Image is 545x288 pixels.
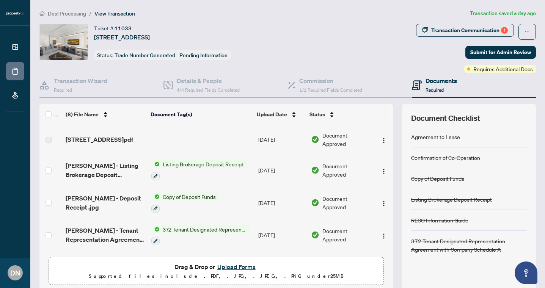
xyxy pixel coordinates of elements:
[381,233,387,239] img: Logo
[89,9,91,18] li: /
[66,110,99,119] span: (6) File Name
[311,231,319,239] img: Document Status
[160,193,219,201] span: Copy of Deposit Funds
[411,113,480,124] span: Document Checklist
[151,193,219,213] button: Status IconCopy of Deposit Funds
[63,104,148,125] th: (6) File Name
[381,138,387,144] img: Logo
[151,193,160,201] img: Status Icon
[299,76,362,85] h4: Commission
[378,133,390,146] button: Logo
[160,225,250,233] span: 372 Tenant Designated Representation Agreement with Company Schedule A
[40,24,88,60] img: IMG-C12404809_1.jpg
[39,11,45,16] span: home
[254,104,306,125] th: Upload Date
[431,24,508,36] div: Transaction Communication
[311,199,319,207] img: Document Status
[411,133,460,141] div: Agreement to Lease
[255,154,308,186] td: [DATE]
[94,33,150,42] span: [STREET_ADDRESS]
[322,131,371,148] span: Document Approved
[66,161,145,179] span: [PERSON_NAME] - Listing Brokerage Deposit Receipt.pdf
[255,219,308,252] td: [DATE]
[470,9,536,18] article: Transaction saved a day ago
[255,251,308,284] td: [DATE]
[411,174,464,183] div: Copy of Deposit Funds
[426,87,444,93] span: Required
[306,104,372,125] th: Status
[525,29,530,34] span: ellipsis
[94,50,231,60] div: Status:
[151,160,247,180] button: Status IconListing Brokerage Deposit Receipt
[174,262,258,272] span: Drag & Drop or
[177,87,240,93] span: 4/4 Required Fields Completed
[54,87,72,93] span: Required
[501,27,508,34] div: 1
[411,216,468,224] div: RECO Information Guide
[465,46,536,59] button: Submit for Admin Review
[115,25,132,32] span: 11033
[151,225,160,233] img: Status Icon
[10,268,20,278] span: DN
[381,200,387,207] img: Logo
[322,227,371,243] span: Document Approved
[94,10,135,17] span: View Transaction
[66,135,133,144] span: [STREET_ADDRESS]pdf
[53,272,379,281] p: Supported files include .PDF, .JPG, .JPEG, .PNG under 25 MB
[411,237,527,254] div: 372 Tenant Designated Representation Agreement with Company Schedule A
[255,125,308,154] td: [DATE]
[94,24,132,33] div: Ticket #:
[378,229,390,241] button: Logo
[426,76,457,85] h4: Documents
[470,46,531,58] span: Submit for Admin Review
[6,11,24,16] img: logo
[48,10,86,17] span: Deal Processing
[115,52,228,59] span: Trade Number Generated - Pending Information
[160,160,247,168] span: Listing Brokerage Deposit Receipt
[311,166,319,174] img: Document Status
[309,110,325,119] span: Status
[257,110,287,119] span: Upload Date
[66,226,145,244] span: [PERSON_NAME] - Tenant Representation Agreement with Propertyca Schedule A .pdf
[473,65,533,73] span: Requires Additional Docs
[255,186,308,219] td: [DATE]
[49,257,383,285] span: Drag & Drop orUpload FormsSupported files include .PDF, .JPG, .JPEG, .PNG under25MB
[215,262,258,272] button: Upload Forms
[322,194,371,211] span: Document Approved
[322,162,371,178] span: Document Approved
[66,194,145,212] span: [PERSON_NAME] - Deposit Receipt .jpg
[378,164,390,176] button: Logo
[299,87,362,93] span: 1/1 Required Fields Completed
[411,195,492,203] div: Listing Brokerage Deposit Receipt
[416,24,514,37] button: Transaction Communication1
[381,168,387,174] img: Logo
[54,76,107,85] h4: Transaction Wizard
[151,160,160,168] img: Status Icon
[411,153,480,162] div: Confirmation of Co-Operation
[151,225,250,246] button: Status Icon372 Tenant Designated Representation Agreement with Company Schedule A
[515,261,537,284] button: Open asap
[378,197,390,209] button: Logo
[177,76,240,85] h4: Details & People
[311,135,319,144] img: Document Status
[148,104,254,125] th: Document Tag(s)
